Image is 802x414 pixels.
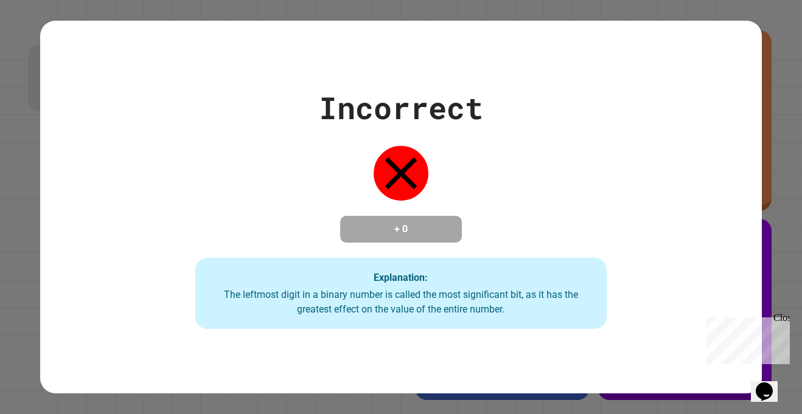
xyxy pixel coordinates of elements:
[701,312,790,364] iframe: chat widget
[374,271,428,283] strong: Explanation:
[5,5,84,77] div: Chat with us now!Close
[352,222,450,236] h4: + 0
[751,365,790,402] iframe: chat widget
[207,288,595,317] div: The leftmost digit in a binary number is called the most significant bit, as it has the greatest ...
[319,85,483,131] div: Incorrect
